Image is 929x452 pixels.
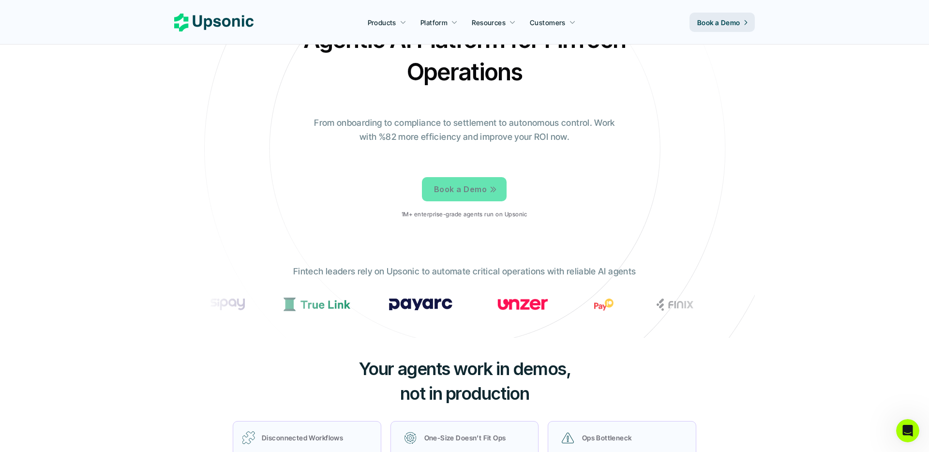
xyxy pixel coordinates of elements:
p: Fintech leaders rely on Upsonic to automate critical operations with reliable AI agents [293,265,636,279]
a: Products [362,14,412,31]
p: One-Size Doesn’t Fit Ops [424,433,525,443]
p: Book a Demo [697,17,740,28]
p: Ops Bottleneck [582,433,683,443]
p: Products [368,17,396,28]
iframe: Intercom live chat [896,419,919,442]
a: Book a Demo [689,13,755,32]
span: not in production [400,383,529,404]
p: Disconnected Workflows [262,433,372,443]
p: From onboarding to compliance to settlement to autonomous control. Work with %82 more efficiency ... [307,116,622,144]
p: Resources [472,17,506,28]
span: Your agents work in demos, [359,358,571,379]
h2: Agentic AI Platform for FinTech Operations [295,23,634,88]
p: Platform [420,17,448,28]
p: Book a Demo [434,182,487,196]
p: Customers [530,17,566,28]
a: Book a Demo [422,177,507,201]
p: 1M+ enterprise-grade agents run on Upsonic [402,211,527,218]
